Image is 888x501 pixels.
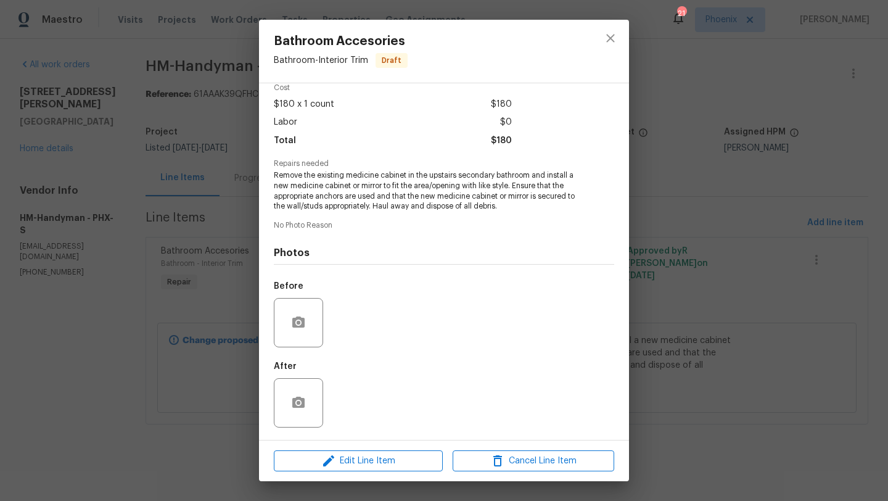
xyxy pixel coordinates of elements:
h5: Before [274,282,303,291]
span: $0 [500,114,512,131]
span: Cancel Line Item [456,453,610,469]
span: Cost [274,84,512,92]
div: 21 [677,7,686,20]
span: Labor [274,114,297,131]
span: Remove the existing medicine cabinet in the upstairs secondary bathroom and install a new medicin... [274,170,580,212]
h5: After [274,362,297,371]
span: Repairs needed [274,160,614,168]
span: Total [274,132,296,150]
span: No Photo Reason [274,222,614,230]
button: close [596,23,625,53]
span: Bathroom - Interior Trim [274,56,368,65]
span: Edit Line Item [277,453,439,469]
span: $180 x 1 count [274,96,334,114]
span: $180 [491,96,512,114]
span: Bathroom Accesories [274,35,408,48]
span: $180 [491,132,512,150]
h4: Photos [274,247,614,259]
span: Draft [377,54,406,67]
button: Cancel Line Item [453,450,614,472]
button: Edit Line Item [274,450,443,472]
